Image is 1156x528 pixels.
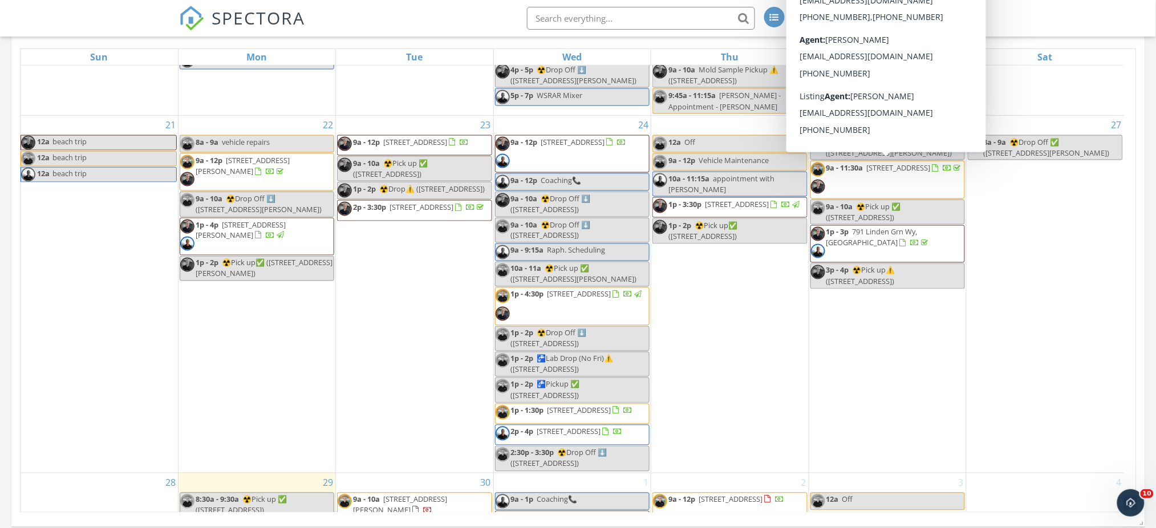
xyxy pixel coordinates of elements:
[196,155,290,176] span: [STREET_ADDRESS][PERSON_NAME]
[383,137,447,147] span: [STREET_ADDRESS]
[496,427,510,441] img: profile.jpg
[321,116,335,134] a: Go to September 22, 2025
[180,258,194,272] img: img_8927.jpeg
[811,137,825,151] img: profile.jpg
[496,289,510,303] img: pops_headshot.jpg
[196,193,222,204] span: 9a - 10a
[338,137,352,151] img: img_8927.jpeg
[641,473,651,492] a: Go to October 1, 2025
[867,163,931,173] span: [STREET_ADDRESS]
[511,64,534,75] span: 4p - 5p
[337,200,492,221] a: 2p - 3:30p [STREET_ADDRESS]
[511,427,623,437] a: 2p - 4p [STREET_ADDRESS]
[652,493,807,513] a: 9a - 12p [STREET_ADDRESS]
[1117,489,1145,517] iframe: Intercom live chat
[496,220,510,234] img: pops_headshot.jpg
[668,199,801,209] a: 1p - 3:30p [STREET_ADDRESS]
[811,163,825,177] img: pops_headshot.jpg
[1114,473,1124,492] a: Go to October 4, 2025
[653,494,667,509] img: pops_headshot.jpg
[811,201,825,216] img: pops_headshot.jpg
[496,379,510,393] img: pops_headshot.jpg
[968,137,983,151] img: profile.jpg
[511,263,637,285] span: ☢️Pick up ✅ ([STREET_ADDRESS][PERSON_NAME])
[527,7,755,30] input: Search everything...
[353,158,380,168] span: 9a - 10a
[856,18,970,30] div: Building Confidence Home Inspections
[511,405,633,416] a: 1p - 1:30p [STREET_ADDRESS]
[537,427,601,437] span: [STREET_ADDRESS]
[511,379,534,389] span: 1p - 2p
[493,115,651,473] td: Go to September 24, 2025
[496,137,510,151] img: img_8927.jpeg
[826,163,863,173] span: 9a - 11:30a
[511,354,614,375] span: 🚰Lab Drop (No Fri)⚠️ ([STREET_ADDRESS])
[810,161,965,198] a: 9a - 11:30a [STREET_ADDRESS]
[560,49,584,65] a: Wednesday
[496,245,510,259] img: profile.jpg
[511,405,544,416] span: 1p - 1:30p
[811,227,825,241] img: img_8927.jpeg
[180,153,334,191] a: 9a - 12p [STREET_ADDRESS][PERSON_NAME]
[652,197,807,218] a: 1p - 3:30p [STREET_ADDRESS]
[1141,489,1154,498] span: 10
[36,168,50,182] span: 12a
[826,163,963,173] a: 9a - 11:30a [STREET_ADDRESS]
[668,173,709,184] span: 10a - 11:15a
[842,494,853,505] span: Off
[496,494,510,509] img: profile.jpg
[196,494,239,505] span: 8:30a - 9:30a
[636,116,651,134] a: Go to September 24, 2025
[653,137,667,151] img: pops_headshot.jpg
[541,175,582,185] span: Coaching📞
[353,494,447,515] span: [STREET_ADDRESS][PERSON_NAME]
[338,184,352,198] img: img_8927.jpeg
[668,64,778,86] span: Mold Sample Pickup ⚠️ ([STREET_ADDRESS])
[353,494,380,505] span: 9a - 10a
[180,218,334,255] a: 1p - 4p [STREET_ADDRESS][PERSON_NAME]
[478,473,493,492] a: Go to September 30, 2025
[337,135,492,156] a: 9a - 12p [STREET_ADDRESS]
[653,173,667,188] img: profile.jpg
[496,90,510,104] img: profile.jpg
[511,289,544,299] span: 1p - 4:30p
[651,115,809,473] td: Go to September 25, 2025
[337,493,492,518] a: 9a - 10a [STREET_ADDRESS][PERSON_NAME]
[887,7,962,18] div: [PERSON_NAME]
[653,199,667,213] img: img_8927.jpeg
[21,152,35,166] img: pops_headshot.jpg
[196,258,218,268] span: 1p - 2p
[653,90,667,104] img: pops_headshot.jpg
[511,64,637,86] span: ☢️Drop Off ⬇️ ([STREET_ADDRESS][PERSON_NAME])
[180,137,194,151] img: pops_headshot.jpg
[511,90,534,100] span: 5p - 7p
[245,49,270,65] a: Monday
[88,49,110,65] a: Sunday
[495,287,650,325] a: 1p - 4:30p [STREET_ADDRESS]
[668,155,695,165] span: 9a - 12p
[811,180,825,194] img: img_8927.jpeg
[390,202,453,212] span: [STREET_ADDRESS]
[809,115,966,473] td: Go to September 26, 2025
[163,473,178,492] a: Go to September 28, 2025
[496,64,510,79] img: img_8927.jpeg
[196,155,290,176] a: 9a - 12p [STREET_ADDRESS][PERSON_NAME]
[956,473,966,492] a: Go to October 3, 2025
[52,168,87,178] span: beach trip
[826,227,931,248] a: 1p - 3p 791 Linden Grn Wy, [GEOGRAPHIC_DATA]
[511,427,534,437] span: 2p - 4p
[653,220,667,234] img: img_8927.jpeg
[353,202,486,212] a: 2p - 3:30p [STREET_ADDRESS]
[496,448,510,462] img: pops_headshot.jpg
[511,137,627,147] a: 9a - 12p [STREET_ADDRESS]
[495,135,650,173] a: 9a - 12p [STREET_ADDRESS]
[719,49,741,65] a: Thursday
[338,494,352,509] img: pops_headshot.jpg
[511,137,538,147] span: 9a - 12p
[547,289,611,299] span: [STREET_ADDRESS]
[684,137,695,147] span: Off
[496,307,510,321] img: img_8927.jpeg
[511,448,554,458] span: 2:30p - 3:30p
[699,494,762,505] span: [STREET_ADDRESS]
[496,154,510,168] img: profile.jpg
